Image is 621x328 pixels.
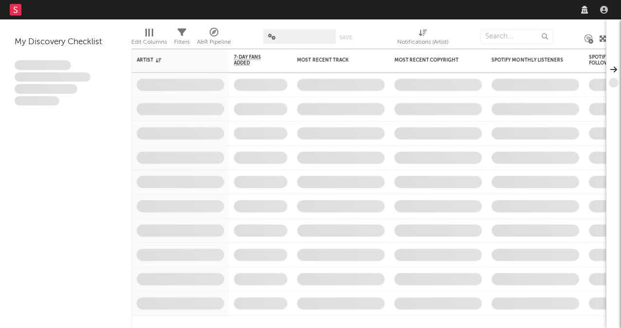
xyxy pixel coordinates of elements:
[174,24,190,52] div: Filters
[297,57,370,63] div: Most Recent Track
[197,24,231,52] div: A&R Pipeline
[480,29,553,44] input: Search...
[397,36,448,48] div: Notifications (Artist)
[15,36,117,48] div: My Discovery Checklist
[492,57,565,63] div: Spotify Monthly Listeners
[234,54,273,66] span: 7-Day Fans Added
[197,36,231,48] div: A&R Pipeline
[137,57,210,63] div: Artist
[397,24,448,52] div: Notifications (Artist)
[131,24,167,52] div: Edit Columns
[131,36,167,48] div: Edit Columns
[15,60,71,70] span: Lorem ipsum dolor
[15,96,59,106] span: Aliquam viverra
[174,36,190,48] div: Filters
[394,57,467,63] div: Most Recent Copyright
[15,84,77,94] span: Praesent ac interdum
[339,35,352,40] button: Save
[15,72,90,82] span: Integer aliquet in purus et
